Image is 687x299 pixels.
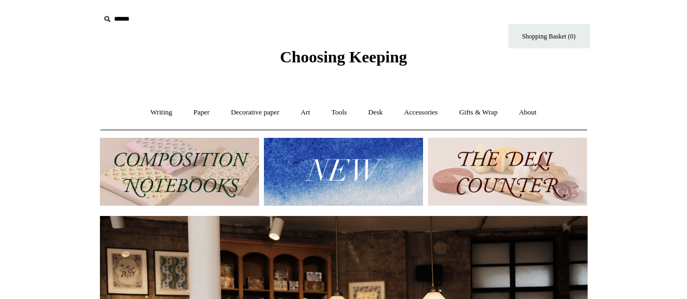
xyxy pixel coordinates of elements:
[221,98,289,127] a: Decorative paper
[100,138,259,206] img: 202302 Composition ledgers.jpg__PID:69722ee6-fa44-49dd-a067-31375e5d54ec
[358,98,393,127] a: Desk
[264,138,423,206] img: New.jpg__PID:f73bdf93-380a-4a35-bcfe-7823039498e1
[141,98,182,127] a: Writing
[291,98,320,127] a: Art
[428,138,587,206] img: The Deli Counter
[280,56,407,64] a: Choosing Keeping
[508,24,590,48] a: Shopping Basket (0)
[280,48,407,66] span: Choosing Keeping
[509,98,546,127] a: About
[184,98,219,127] a: Paper
[322,98,357,127] a: Tools
[394,98,448,127] a: Accessories
[449,98,507,127] a: Gifts & Wrap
